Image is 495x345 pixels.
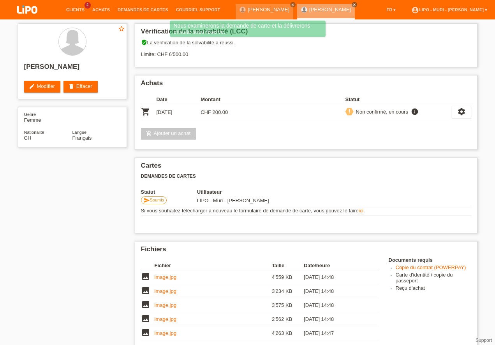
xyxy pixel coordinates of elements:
th: Date [157,95,201,104]
td: [DATE] [157,104,201,120]
th: Taille [272,261,304,270]
i: edit [29,83,35,89]
a: image.jpg [155,274,176,280]
a: image.jpg [155,288,176,294]
a: add_shopping_cartAjouter un achat [141,128,196,140]
td: 4'263 KB [272,326,304,340]
a: account_circleLIPO - Muri - [PERSON_NAME] ▾ [407,7,491,12]
th: Montant [201,95,245,104]
i: send [144,197,150,203]
a: [PERSON_NAME] [309,7,351,12]
a: Clients [62,7,88,12]
th: Utilisateur [197,189,329,195]
td: [DATE] 14:47 [304,326,368,340]
th: Fichier [155,261,272,270]
h2: Achats [141,79,471,91]
a: image.jpg [155,316,176,322]
i: image [141,272,150,281]
i: POSP00026596 [141,107,150,116]
div: La vérification de la solvabilité a réussi. Limite: CHF 6'500.00 [141,39,471,63]
a: close [290,2,296,7]
td: 3'575 KB [272,298,304,312]
h3: Demandes de cartes [141,173,471,179]
i: delete [68,83,74,89]
i: add_shopping_cart [146,130,152,137]
i: image [141,300,150,309]
li: Reçu d'achat [396,285,471,292]
th: Statut [345,95,452,104]
a: LIPO pay [8,16,47,22]
span: Français [72,135,92,141]
i: verified_user [141,39,147,46]
a: editModifier [24,81,60,93]
td: [DATE] 14:48 [304,284,368,298]
i: image [141,328,150,337]
span: Soumis [150,198,164,202]
a: FR ▾ [383,7,400,12]
td: 4'559 KB [272,270,304,284]
div: Non confirmé, en cours [354,108,408,116]
a: Courriel Support [172,7,224,12]
h2: Cartes [141,162,471,173]
td: Si vous souhaitez télécharger à nouveau le formulaire de demande de carte, vous pouvez le faire . [141,206,471,215]
a: [PERSON_NAME] [248,7,289,12]
h2: [PERSON_NAME] [24,63,121,75]
a: Achats [88,7,114,12]
i: info [410,108,419,116]
a: close [352,2,357,7]
div: Nous examinerons la demande de carte et la délivrerons ensuite sous réserve. [170,21,326,37]
a: Copie du contrat (POWERPAY) [396,264,466,270]
h2: Fichiers [141,245,471,257]
td: [DATE] 14:48 [304,312,368,326]
a: image.jpg [155,302,176,308]
td: 3'234 KB [272,284,304,298]
a: image.jpg [155,330,176,336]
td: [DATE] 14:48 [304,298,368,312]
span: Langue [72,130,87,135]
i: settings [457,107,466,116]
td: CHF 200.00 [201,104,245,120]
a: Demandes de cartes [114,7,172,12]
i: image [141,286,150,295]
td: [DATE] 14:48 [304,270,368,284]
span: 25.08.2025 [197,198,269,203]
td: 2'562 KB [272,312,304,326]
span: Genre [24,112,36,117]
i: account_circle [411,6,419,14]
div: Femme [24,111,72,123]
a: ici [359,208,363,214]
th: Date/heure [304,261,368,270]
span: 4 [85,2,91,9]
th: Statut [141,189,197,195]
a: deleteEffacer [63,81,98,93]
a: Support [476,338,492,343]
span: Suisse [24,135,32,141]
i: close [352,3,356,7]
i: image [141,314,150,323]
li: Carte d'identité / copie du passeport [396,272,471,285]
i: close [291,3,295,7]
h4: Documents requis [389,257,471,263]
span: Nationalité [24,130,44,135]
i: priority_high [347,109,352,114]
